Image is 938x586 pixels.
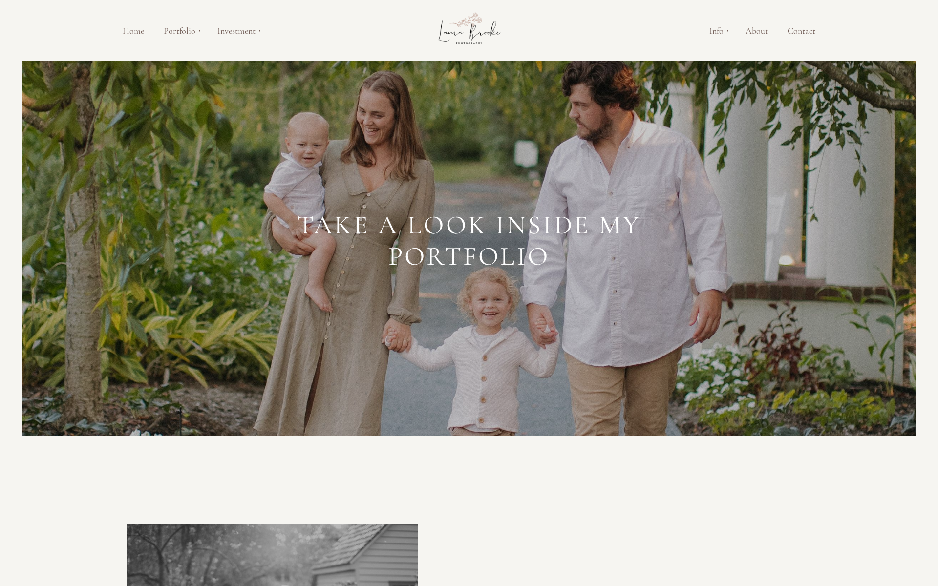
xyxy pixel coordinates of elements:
[378,209,399,241] span: a
[388,241,550,272] span: portfolio
[495,209,590,241] span: inside
[422,4,516,58] img: Laura Brooke Photography
[736,25,778,37] a: About
[778,25,825,37] a: Contact
[208,25,268,37] a: Investment
[700,25,736,37] a: Info
[217,26,256,35] span: Investment
[297,209,370,241] span: Take
[709,26,724,35] span: Info
[407,209,487,241] span: look
[154,25,208,37] a: Portfolio
[113,25,154,37] a: Home
[599,209,641,241] span: my
[164,26,195,35] span: Portfolio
